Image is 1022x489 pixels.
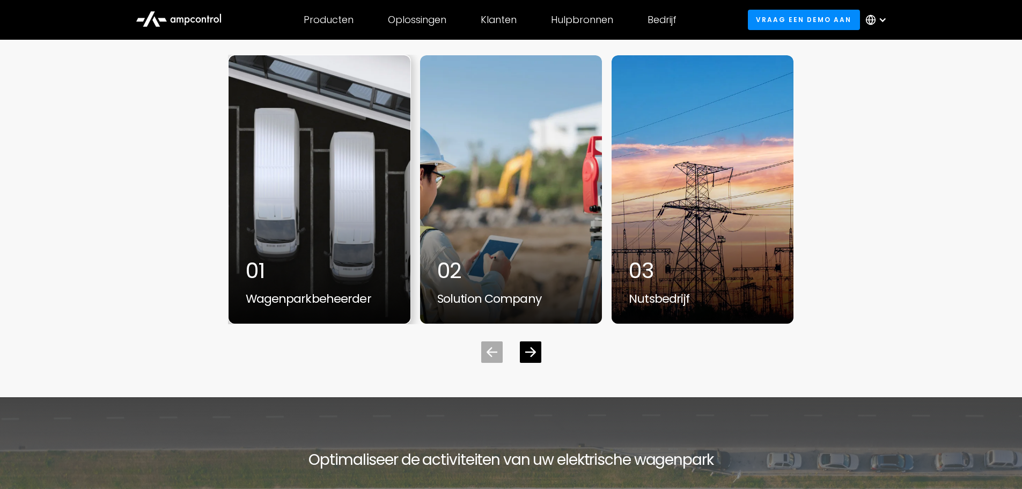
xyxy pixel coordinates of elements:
[481,14,517,26] div: Klanten
[388,14,446,26] div: Oplossingen
[304,14,354,26] div: Producten
[246,258,393,283] div: 01
[520,341,541,363] div: Next slide
[246,292,393,306] div: Wagenparkbeheerder
[185,451,837,469] h2: Optimaliseer de activiteiten van uw elektrische wagenpark
[551,14,613,26] div: Hulpbronnen
[629,292,776,306] div: Nutsbedrijf
[648,14,677,26] div: Bedrijf
[437,292,585,306] div: Solution Company
[420,55,602,324] a: two people analyzing construction for an EV infrastructure02Solution Company
[228,55,411,324] a: electric vehicle fleet - Ampcontrol smart charging01Wagenparkbeheerder
[611,55,794,324] div: 3 / 5
[481,341,503,363] div: Previous slide
[629,258,776,283] div: 03
[420,55,602,324] div: 2 / 5
[437,258,585,283] div: 02
[611,55,794,324] a: Smart charging for utilities 03Nutsbedrijf
[228,55,411,324] div: 1 / 5
[748,10,860,30] a: Vraag een demo aan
